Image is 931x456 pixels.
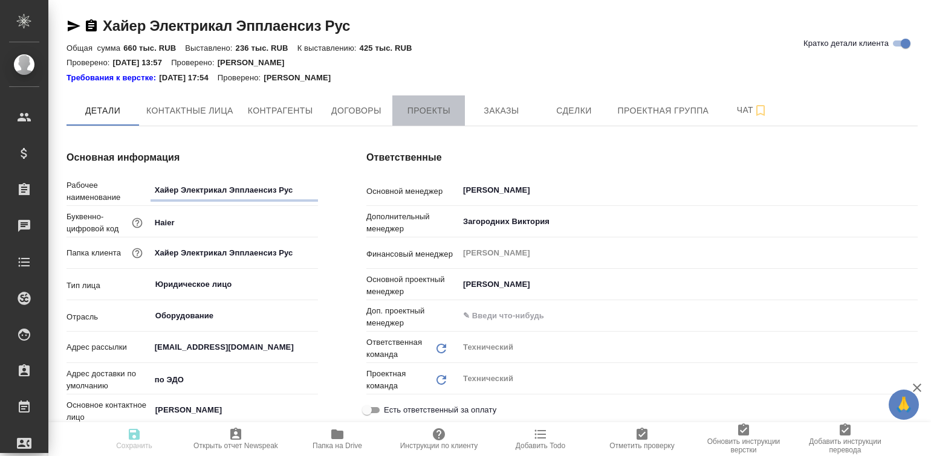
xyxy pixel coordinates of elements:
button: Open [311,409,314,411]
span: Проекты [400,103,458,118]
button: Скопировать ссылку для ЯМессенджера [66,19,81,33]
button: Open [311,315,314,317]
button: Папка на Drive [287,422,388,456]
span: Сделки [545,103,603,118]
button: 🙏 [889,390,919,420]
button: Open [311,283,314,286]
a: Хайер Электрикал Эпплаенсиз Рус [103,18,350,34]
div: Нажми, чтобы открыть папку с инструкцией [66,72,159,84]
button: Скопировать ссылку [84,19,99,33]
p: Общая сумма [66,43,123,53]
button: Нужен для формирования номера заказа/сделки [129,215,145,231]
p: 660 тыс. RUB [123,43,185,53]
span: Открыть отчет Newspeak [193,442,278,450]
span: Контактные лица [146,103,233,118]
span: Добавить инструкции перевода [802,437,889,454]
p: Папка клиента [66,247,121,259]
span: 🙏 [894,392,914,417]
p: Адрес рассылки [66,341,151,353]
input: ✎ Введи что-нибудь [151,338,318,356]
input: ✎ Введи что-нибудь [151,181,318,199]
button: Open [911,315,913,317]
p: Финансовый менеджер [366,248,458,260]
button: Сохранить [83,422,185,456]
button: Отметить проверку [591,422,693,456]
input: ✎ Введи что-нибудь [151,244,318,262]
p: [DATE] 13:57 [113,58,172,67]
button: Обновить инструкции верстки [693,422,794,456]
button: Добавить инструкции перевода [794,422,896,456]
h4: Ответственные [366,150,918,165]
p: Проектная команда [366,368,434,392]
p: [PERSON_NAME] [264,72,340,84]
p: Проверено: [218,72,264,84]
span: Кратко детали клиента [803,37,889,50]
span: Заказы [472,103,530,118]
span: Проектная группа [617,103,709,118]
p: Отрасль [66,311,151,323]
button: Open [911,283,913,286]
p: Основной менеджер [366,185,458,197]
p: [DATE] 17:54 [159,72,218,84]
p: Рабочее наименование [66,179,151,204]
span: Детали [74,103,132,118]
span: Обновить инструкции верстки [700,437,787,454]
p: К выставлению: [297,43,360,53]
h4: Основная информация [66,150,318,165]
p: Выставлено: [185,43,235,53]
input: ✎ Введи что-нибудь [151,371,318,388]
p: Тип лица [66,280,151,292]
button: Добавить Todo [490,422,591,456]
span: Чат [723,103,781,118]
svg: Подписаться [753,103,768,118]
span: Контрагенты [248,103,313,118]
p: Ответственная команда [366,336,434,361]
p: Дополнительный менеджер [366,211,458,235]
input: ✎ Введи что-нибудь [151,214,318,231]
p: Основное контактное лицо [66,399,151,423]
p: Проверено: [66,58,113,67]
span: Договоры [327,103,385,118]
p: Проверено: [171,58,218,67]
p: Буквенно-цифровой код [66,211,129,235]
p: 236 тыс. RUB [236,43,297,53]
p: Доп. проектный менеджер [366,305,458,329]
p: [PERSON_NAME] [218,58,294,67]
button: Инструкции по клиенту [388,422,490,456]
p: Основной проектный менеджер [366,274,458,298]
span: Добавить Todo [516,442,565,450]
p: Адрес доставки по умолчанию [66,368,151,392]
span: Есть ответственный за оплату [384,404,496,416]
span: Отметить проверку [609,442,674,450]
p: 425 тыс. RUB [360,43,421,53]
a: Требования к верстке: [66,72,159,84]
button: Open [911,189,913,191]
input: ✎ Введи что-нибудь [462,309,874,323]
span: Сохранить [116,442,152,450]
button: Название для папки на drive. Если его не заполнить, мы не сможем создать папку для клиента [129,245,145,261]
button: Open [911,220,913,223]
span: Инструкции по клиенту [400,442,478,450]
span: Папка на Drive [313,442,362,450]
button: Открыть отчет Newspeak [185,422,287,456]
